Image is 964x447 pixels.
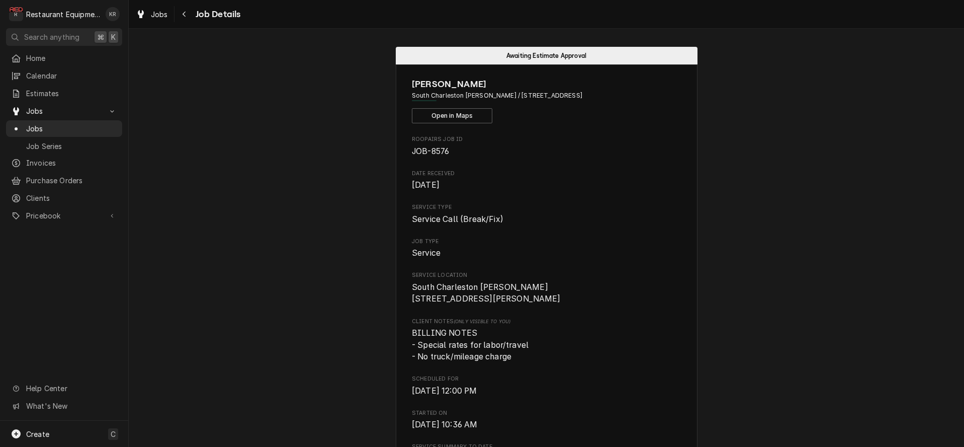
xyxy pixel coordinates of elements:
span: K [111,32,116,42]
a: Purchase Orders [6,172,122,189]
span: Service Location [412,271,681,279]
span: Date Received [412,170,681,178]
div: Scheduled For [412,375,681,397]
div: Restaurant Equipment Diagnostics's Avatar [9,7,23,21]
a: Calendar [6,67,122,84]
div: Service Type [412,203,681,225]
a: Estimates [6,85,122,102]
div: Kelli Robinette's Avatar [106,7,120,21]
a: Invoices [6,155,122,171]
span: Service Call (Break/Fix) [412,214,503,224]
span: Jobs [26,123,117,134]
span: C [111,429,116,439]
span: JOB-8576 [412,146,449,156]
span: Clients [26,193,117,203]
span: Started On [412,409,681,417]
span: ⌘ [97,32,104,42]
span: Help Center [26,383,116,394]
span: Client Notes [412,318,681,326]
span: Estimates [26,88,117,99]
span: Jobs [26,106,102,116]
span: Service Type [412,203,681,211]
span: Service Location [412,281,681,305]
span: (Only Visible to You) [454,319,510,324]
div: Restaurant Equipment Diagnostics [26,9,100,20]
span: BILLING NOTES - Special rates for labor/travel - No truck/mileage charge [412,328,529,361]
div: Status [396,47,697,64]
span: Search anything [24,32,79,42]
span: Pricebook [26,210,102,221]
a: Home [6,50,122,66]
span: Invoices [26,158,117,168]
button: Open in Maps [412,108,492,123]
a: Clients [6,190,122,206]
span: [DATE] 12:00 PM [412,386,477,396]
span: Job Details [193,8,241,21]
span: Scheduled For [412,375,681,383]
span: Scheduled For [412,385,681,397]
span: Service Type [412,213,681,226]
div: R [9,7,23,21]
span: Purchase Orders [26,175,117,186]
div: KR [106,7,120,21]
span: [object Object] [412,327,681,363]
div: [object Object] [412,318,681,363]
span: Job Type [412,247,681,259]
span: Calendar [26,70,117,81]
a: Go to Help Center [6,380,122,397]
a: Jobs [132,6,172,23]
span: Roopairs Job ID [412,135,681,143]
span: Roopairs Job ID [412,145,681,158]
span: Job Series [26,141,117,152]
button: Navigate back [177,6,193,22]
span: Awaiting Estimate Approval [506,52,586,59]
a: Go to What's New [6,398,122,414]
span: Address [412,91,681,100]
span: [DATE] 10:36 AM [412,420,477,429]
div: Service Location [412,271,681,305]
span: What's New [26,401,116,411]
span: South Charleston [PERSON_NAME] [STREET_ADDRESS][PERSON_NAME] [412,282,561,304]
span: Date Received [412,179,681,191]
span: Jobs [151,9,168,20]
span: Started On [412,419,681,431]
div: Client Information [412,78,681,123]
span: Name [412,78,681,91]
a: Jobs [6,120,122,137]
div: Roopairs Job ID [412,135,681,157]
a: Job Series [6,138,122,155]
div: Date Received [412,170,681,191]
span: Service [412,248,441,258]
div: Started On [412,409,681,431]
a: Go to Jobs [6,103,122,119]
span: Create [26,430,49,438]
a: Go to Pricebook [6,207,122,224]
button: Search anything⌘K [6,28,122,46]
span: Job Type [412,238,681,246]
span: [DATE] [412,180,440,190]
span: Home [26,53,117,63]
div: Job Type [412,238,681,259]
